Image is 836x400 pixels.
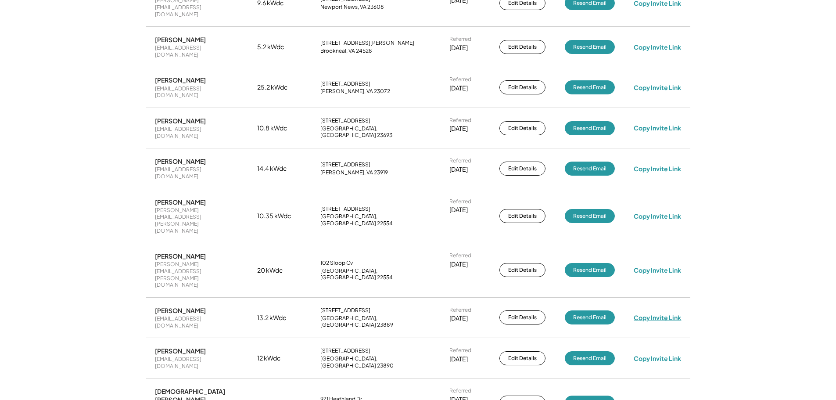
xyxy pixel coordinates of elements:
div: [EMAIL_ADDRESS][DOMAIN_NAME] [155,166,238,180]
div: 10.8 kWdc [257,124,301,133]
div: [STREET_ADDRESS][PERSON_NAME] [320,40,414,47]
button: Resend Email [565,80,615,94]
div: [PERSON_NAME] [155,157,206,165]
button: Resend Email [565,162,615,176]
div: [DATE] [449,165,468,174]
div: [DATE] [449,124,468,133]
div: Copy Invite Link [634,43,681,51]
div: [STREET_ADDRESS] [320,307,370,314]
div: Newport News, VA 23608 [320,4,384,11]
div: Copy Invite Link [634,266,681,274]
button: Edit Details [499,40,545,54]
button: Resend Email [565,121,615,135]
div: 14.4 kWdc [257,164,301,173]
button: Edit Details [499,263,545,277]
div: 102 Sloop Cv [320,259,353,267]
div: [GEOGRAPHIC_DATA], [GEOGRAPHIC_DATA] 23693 [320,125,430,139]
div: Referred [449,387,471,394]
div: [DATE] [449,355,468,364]
div: 12 kWdc [257,354,301,363]
div: [PERSON_NAME] [155,347,206,355]
button: Resend Email [565,310,615,324]
div: Copy Invite Link [634,83,681,91]
div: [EMAIL_ADDRESS][DOMAIN_NAME] [155,356,238,369]
div: [GEOGRAPHIC_DATA], [GEOGRAPHIC_DATA] 23890 [320,355,430,369]
div: 10.35 kWdc [257,212,301,220]
div: Referred [449,252,471,259]
div: [PERSON_NAME] [155,198,206,206]
div: [EMAIL_ADDRESS][DOMAIN_NAME] [155,44,238,58]
div: Copy Invite Link [634,124,681,132]
div: [STREET_ADDRESS] [320,117,370,124]
button: Edit Details [499,121,545,135]
div: [DATE] [449,84,468,93]
div: 5.2 kWdc [257,43,301,51]
button: Edit Details [499,310,545,324]
div: Referred [449,347,471,354]
div: 25.2 kWdc [257,83,301,92]
div: Copy Invite Link [634,212,681,220]
div: [PERSON_NAME], VA 23072 [320,88,390,95]
div: [PERSON_NAME] [155,76,206,84]
div: [EMAIL_ADDRESS][DOMAIN_NAME] [155,126,238,139]
button: Edit Details [499,80,545,94]
div: Copy Invite Link [634,165,681,173]
div: [PERSON_NAME] [155,36,206,43]
div: Referred [449,117,471,124]
div: [STREET_ADDRESS] [320,161,370,168]
div: [STREET_ADDRESS] [320,80,370,87]
button: Edit Details [499,351,545,365]
div: [PERSON_NAME] [155,306,206,314]
div: 20 kWdc [257,266,301,275]
div: Referred [449,157,471,164]
div: [STREET_ADDRESS] [320,347,370,354]
div: Referred [449,306,471,314]
div: [EMAIL_ADDRESS][DOMAIN_NAME] [155,85,238,99]
div: [DATE] [449,205,468,214]
div: [DATE] [449,43,468,52]
div: Copy Invite Link [634,354,681,362]
div: Referred [449,76,471,83]
div: [PERSON_NAME][EMAIL_ADDRESS][PERSON_NAME][DOMAIN_NAME] [155,261,238,288]
div: [DATE] [449,314,468,323]
div: Referred [449,198,471,205]
button: Edit Details [499,209,545,223]
div: [GEOGRAPHIC_DATA], [GEOGRAPHIC_DATA] 22554 [320,213,430,227]
div: [STREET_ADDRESS] [320,205,370,213]
div: [DATE] [449,260,468,269]
div: Copy Invite Link [634,314,681,321]
div: [GEOGRAPHIC_DATA], [GEOGRAPHIC_DATA] 23889 [320,315,430,328]
button: Resend Email [565,263,615,277]
div: [PERSON_NAME] [155,252,206,260]
div: [PERSON_NAME][EMAIL_ADDRESS][PERSON_NAME][DOMAIN_NAME] [155,207,238,234]
div: 13.2 kWdc [257,314,301,322]
div: [PERSON_NAME], VA 23919 [320,169,388,176]
button: Resend Email [565,40,615,54]
div: Referred [449,36,471,43]
div: [EMAIL_ADDRESS][DOMAIN_NAME] [155,315,238,329]
button: Resend Email [565,209,615,223]
button: Resend Email [565,351,615,365]
div: Brookneal, VA 24528 [320,47,372,54]
button: Edit Details [499,162,545,176]
div: [PERSON_NAME] [155,117,206,125]
div: [GEOGRAPHIC_DATA], [GEOGRAPHIC_DATA] 22554 [320,267,430,281]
